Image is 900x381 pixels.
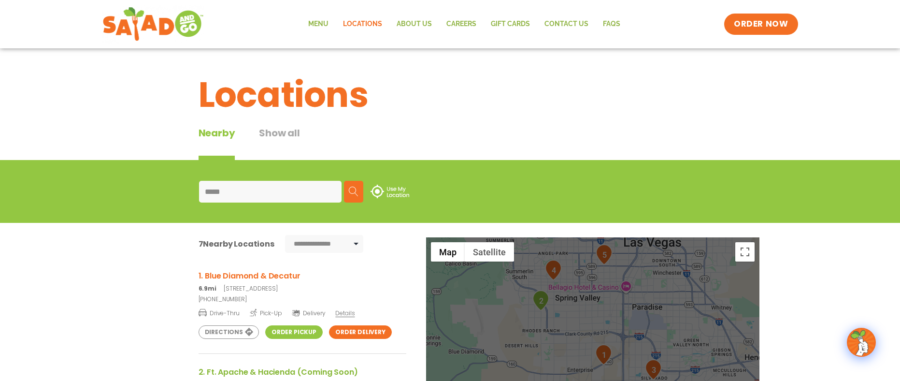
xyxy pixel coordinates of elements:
[265,325,323,339] a: Order Pickup
[102,5,204,44] img: new-SAG-logo-768×292
[336,13,389,35] a: Locations
[292,309,325,318] span: Delivery
[596,13,628,35] a: FAQs
[259,126,300,160] button: Show all
[431,242,465,262] button: Show street map
[250,308,282,318] span: Pick-Up
[199,308,240,318] span: Drive-Thru
[199,306,406,318] a: Drive-Thru Pick-Up Delivery Details
[371,185,409,198] img: use-location.svg
[199,284,406,293] p: [STREET_ADDRESS]
[465,242,514,262] button: Show satellite imagery
[199,126,324,160] div: Tabbed content
[349,187,358,196] img: search.svg
[484,13,537,35] a: GIFT CARDS
[329,325,392,339] a: Order Delivery
[596,244,613,265] div: 5
[199,325,259,339] a: Directions
[301,13,336,35] a: Menu
[532,290,549,311] div: 2
[199,126,235,160] div: Nearby
[199,238,274,250] div: Nearby Locations
[199,284,216,293] strong: 6.9mi
[199,238,203,249] span: 7
[199,270,406,293] a: 1. Blue Diamond & Decatur 6.9mi[STREET_ADDRESS]
[335,309,355,317] span: Details
[389,13,439,35] a: About Us
[199,366,406,378] h3: 2. Ft. Apache & Hacienda (Coming Soon)
[537,13,596,35] a: Contact Us
[645,359,662,380] div: 3
[734,18,788,30] span: ORDER NOW
[199,270,406,282] h3: 1. Blue Diamond & Decatur
[199,69,702,121] h1: Locations
[439,13,484,35] a: Careers
[301,13,628,35] nav: Menu
[595,344,612,365] div: 1
[724,14,798,35] a: ORDER NOW
[199,295,406,304] a: [PHONE_NUMBER]
[735,242,755,262] button: Toggle fullscreen view
[848,329,875,356] img: wpChatIcon
[545,260,562,280] div: 4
